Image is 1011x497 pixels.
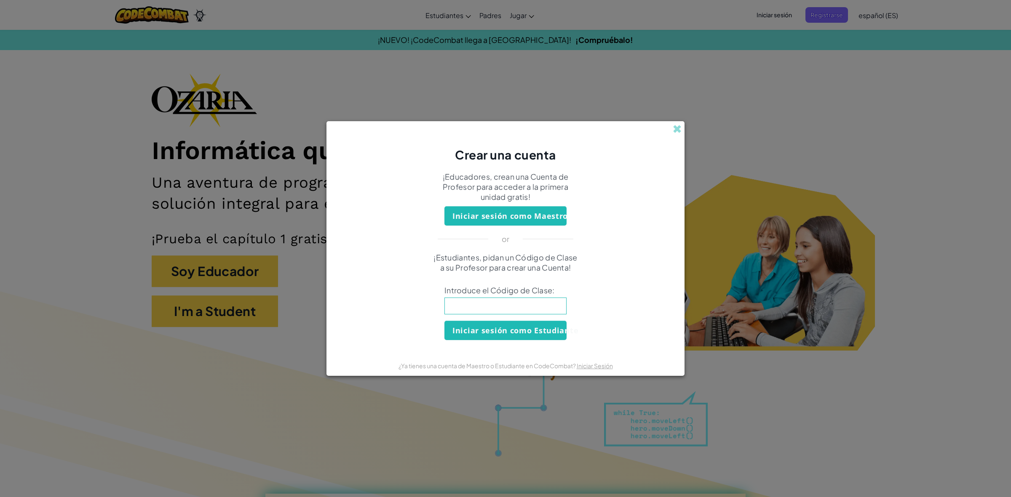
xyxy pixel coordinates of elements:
span: ¿Ya tienes una cuenta de Maestro o Estudiante en CodeCombat? [399,362,577,369]
span: Introduce el Código de Clase: [444,285,567,295]
p: or [502,234,510,244]
p: ¡Estudiantes, pidan un Código de Clase a su Profesor para crear una Cuenta! [432,252,579,273]
p: ¡Educadores, crean una Cuenta de Profesor para acceder a la primera unidad gratis! [432,172,579,202]
span: Crear una cuenta [455,147,556,162]
a: Iniciar Sesión [577,362,613,369]
button: Iniciar sesión como Maestro [444,206,567,226]
button: Iniciar sesión como Estudiante [444,321,567,340]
